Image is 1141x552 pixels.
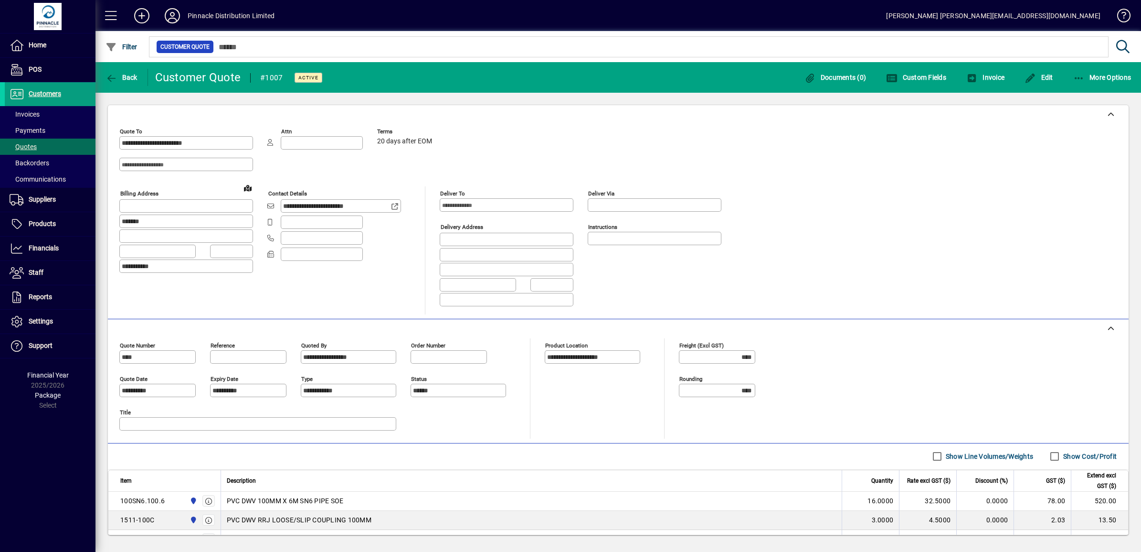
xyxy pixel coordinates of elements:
[35,391,61,399] span: Package
[120,515,154,525] div: 1511-100C
[29,269,43,276] span: Staff
[5,261,95,285] a: Staff
[5,212,95,236] a: Products
[281,128,292,135] mat-label: Attn
[5,285,95,309] a: Reports
[95,69,148,86] app-page-header-button: Back
[227,476,256,486] span: Description
[5,106,95,122] a: Invoices
[29,65,42,73] span: POS
[944,452,1033,461] label: Show Line Volumes/Weights
[1046,476,1065,486] span: GST ($)
[187,534,198,544] span: Pinnacle Distribution
[1071,492,1128,511] td: 520.00
[10,159,49,167] span: Backorders
[1014,530,1071,549] td: 9.75
[103,69,140,86] button: Back
[5,310,95,334] a: Settings
[1022,69,1056,86] button: Edit
[1071,69,1134,86] button: More Options
[10,175,66,183] span: Communications
[411,375,427,382] mat-label: Status
[106,43,137,51] span: Filter
[1014,492,1071,511] td: 78.00
[10,143,37,151] span: Quotes
[120,496,165,506] div: 100SN6.100.6
[440,190,465,197] mat-label: Deliver To
[1071,530,1128,549] td: 65.00
[120,409,131,415] mat-label: Title
[905,515,951,525] div: 4.5000
[120,128,142,135] mat-label: Quote To
[588,224,617,230] mat-label: Instructions
[127,7,157,24] button: Add
[211,375,238,382] mat-label: Expiry date
[29,293,52,301] span: Reports
[804,74,866,81] span: Documents (0)
[5,334,95,358] a: Support
[187,515,198,525] span: Pinnacle Distribution
[905,534,951,544] div: 2.5000
[867,534,893,544] span: 26.0000
[260,70,283,86] div: #1007
[1077,470,1116,491] span: Extend excl GST ($)
[975,476,1008,486] span: Discount (%)
[1073,74,1131,81] span: More Options
[106,74,137,81] span: Back
[5,58,95,82] a: POS
[871,476,893,486] span: Quantity
[29,41,46,49] span: Home
[5,237,95,260] a: Financials
[1025,74,1053,81] span: Edit
[956,492,1014,511] td: 0.0000
[966,74,1004,81] span: Invoice
[301,342,327,348] mat-label: Quoted by
[886,8,1100,23] div: [PERSON_NAME] [PERSON_NAME][EMAIL_ADDRESS][DOMAIN_NAME]
[545,342,588,348] mat-label: Product location
[905,496,951,506] div: 32.5000
[867,496,893,506] span: 16.0000
[103,38,140,55] button: Filter
[411,342,445,348] mat-label: Order number
[29,220,56,227] span: Products
[964,69,1007,86] button: Invoice
[211,342,235,348] mat-label: Reference
[10,127,45,134] span: Payments
[5,171,95,187] a: Communications
[377,138,432,145] span: 20 days after EOM
[679,342,724,348] mat-label: Freight (excl GST)
[886,74,946,81] span: Custom Fields
[120,342,155,348] mat-label: Quote number
[588,190,614,197] mat-label: Deliver via
[872,515,894,525] span: 3.0000
[29,195,56,203] span: Suppliers
[120,534,179,544] div: [PHONE_NUMBER]
[27,371,69,379] span: Financial Year
[29,317,53,325] span: Settings
[5,188,95,212] a: Suppliers
[298,75,318,81] span: Active
[155,70,241,85] div: Customer Quote
[160,42,210,52] span: Customer Quote
[884,69,949,86] button: Custom Fields
[1014,511,1071,530] td: 2.03
[240,180,255,195] a: View on map
[120,375,148,382] mat-label: Quote date
[679,375,702,382] mat-label: Rounding
[1110,2,1129,33] a: Knowledge Base
[1061,452,1117,461] label: Show Cost/Profit
[187,496,198,506] span: Pinnacle Distribution
[802,69,868,86] button: Documents (0)
[1071,511,1128,530] td: 13.50
[157,7,188,24] button: Profile
[956,511,1014,530] td: 0.0000
[5,122,95,139] a: Payments
[301,375,313,382] mat-label: Type
[5,155,95,171] a: Backorders
[907,476,951,486] span: Rate excl GST ($)
[5,33,95,57] a: Home
[5,139,95,155] a: Quotes
[10,110,40,118] span: Invoices
[227,496,344,506] span: PVC DWV 100MM X 6M SN6 PIPE SOE
[227,515,371,525] span: PVC DWV RRJ LOOSE/SLIP COUPLING 100MM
